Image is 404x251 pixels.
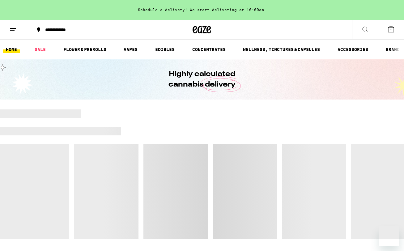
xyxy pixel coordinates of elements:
[60,46,109,53] a: FLOWER & PREROLLS
[189,46,229,53] a: CONCENTRATES
[151,69,253,90] h1: Highly calculated cannabis delivery
[240,46,323,53] a: WELLNESS, TINCTURES & CAPSULES
[121,46,141,53] a: VAPES
[334,46,371,53] a: ACCESSORIES
[32,46,49,53] a: SALE
[379,226,399,246] iframe: Button to launch messaging window
[152,46,178,53] a: EDIBLES
[3,46,20,53] a: HOME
